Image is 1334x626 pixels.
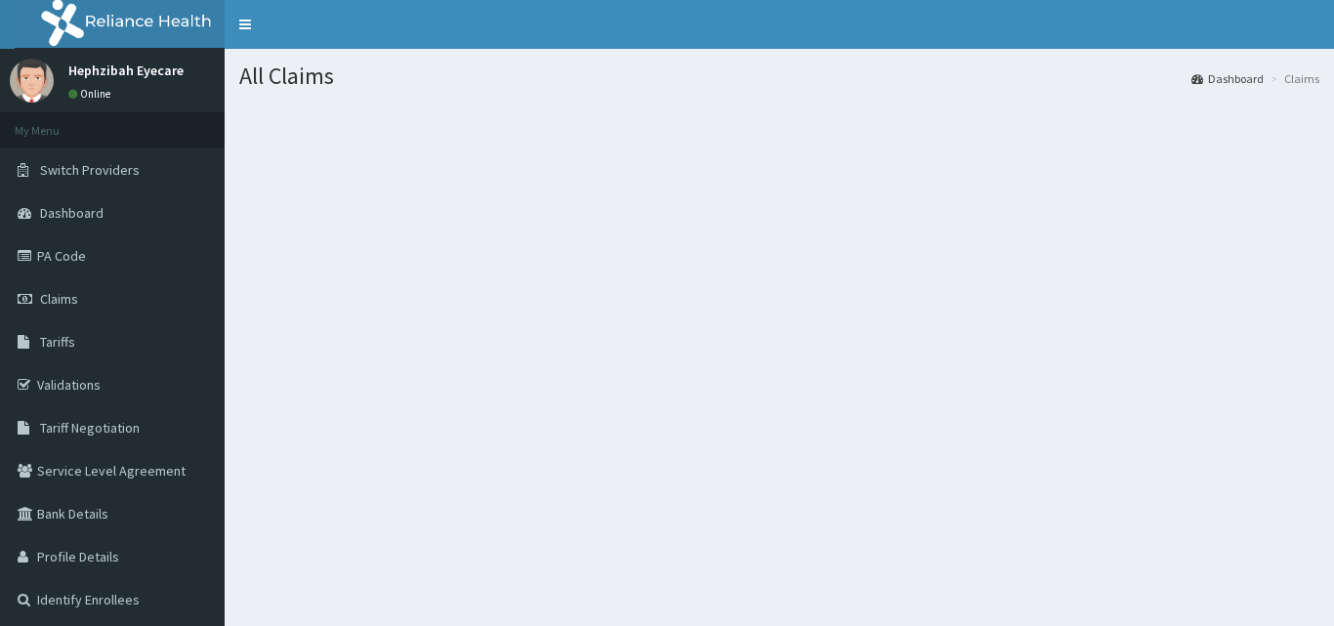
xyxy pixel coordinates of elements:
[40,161,140,179] span: Switch Providers
[40,333,75,351] span: Tariffs
[1266,70,1319,87] li: Claims
[1191,70,1264,87] a: Dashboard
[68,63,184,77] p: Hephzibah Eyecare
[68,87,115,101] a: Online
[40,419,140,437] span: Tariff Negotiation
[239,63,1319,89] h1: All Claims
[40,204,104,222] span: Dashboard
[40,290,78,308] span: Claims
[10,59,54,103] img: User Image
